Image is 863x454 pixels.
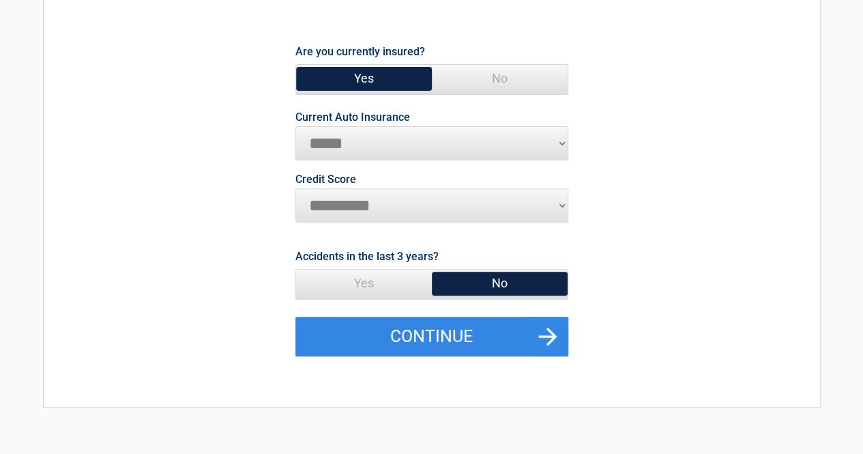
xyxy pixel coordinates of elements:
[295,317,568,356] button: Continue
[432,270,568,297] span: No
[295,174,356,185] label: Credit Score
[432,65,568,92] span: No
[296,270,432,297] span: Yes
[296,65,432,92] span: Yes
[295,112,410,123] label: Current Auto Insurance
[295,247,439,266] label: Accidents in the last 3 years?
[295,42,425,61] label: Are you currently insured?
